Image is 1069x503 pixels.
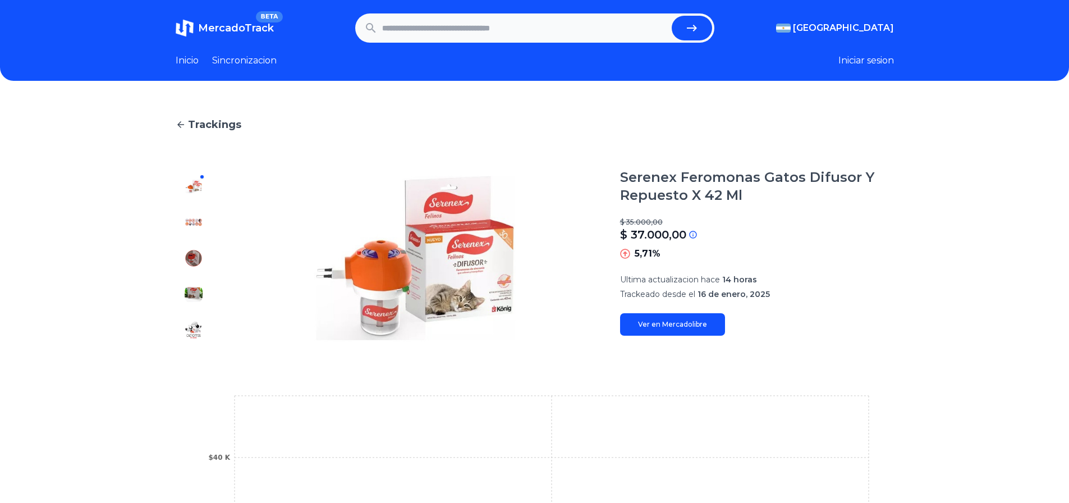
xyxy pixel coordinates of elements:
[176,117,894,132] a: Trackings
[185,285,203,303] img: Serenex Feromonas Gatos Difusor Y Repuesto X 42 Ml
[635,247,660,260] p: 5,71%
[620,313,725,336] a: Ver en Mercadolibre
[176,54,199,67] a: Inicio
[620,218,894,227] p: $ 35.000,00
[185,321,203,339] img: Serenex Feromonas Gatos Difusor Y Repuesto X 42 Ml
[185,249,203,267] img: Serenex Feromonas Gatos Difusor Y Repuesto X 42 Ml
[776,21,894,35] button: [GEOGRAPHIC_DATA]
[212,54,277,67] a: Sincronizacion
[620,227,686,243] p: $ 37.000,00
[256,11,282,22] span: BETA
[620,289,695,299] span: Trackeado desde el
[176,19,194,37] img: MercadoTrack
[185,213,203,231] img: Serenex Feromonas Gatos Difusor Y Repuesto X 42 Ml
[185,177,203,195] img: Serenex Feromonas Gatos Difusor Y Repuesto X 42 Ml
[698,289,770,299] span: 16 de enero, 2025
[722,275,757,285] span: 14 horas
[776,24,791,33] img: Argentina
[188,117,241,132] span: Trackings
[208,454,230,461] tspan: $40 K
[198,22,274,34] span: MercadoTrack
[620,168,894,204] h1: Serenex Feromonas Gatos Difusor Y Repuesto X 42 Ml
[793,21,894,35] span: [GEOGRAPHIC_DATA]
[620,275,720,285] span: Ultima actualizacion hace
[234,168,598,348] img: Serenex Feromonas Gatos Difusor Y Repuesto X 42 Ml
[176,19,274,37] a: MercadoTrackBETA
[838,54,894,67] button: Iniciar sesion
